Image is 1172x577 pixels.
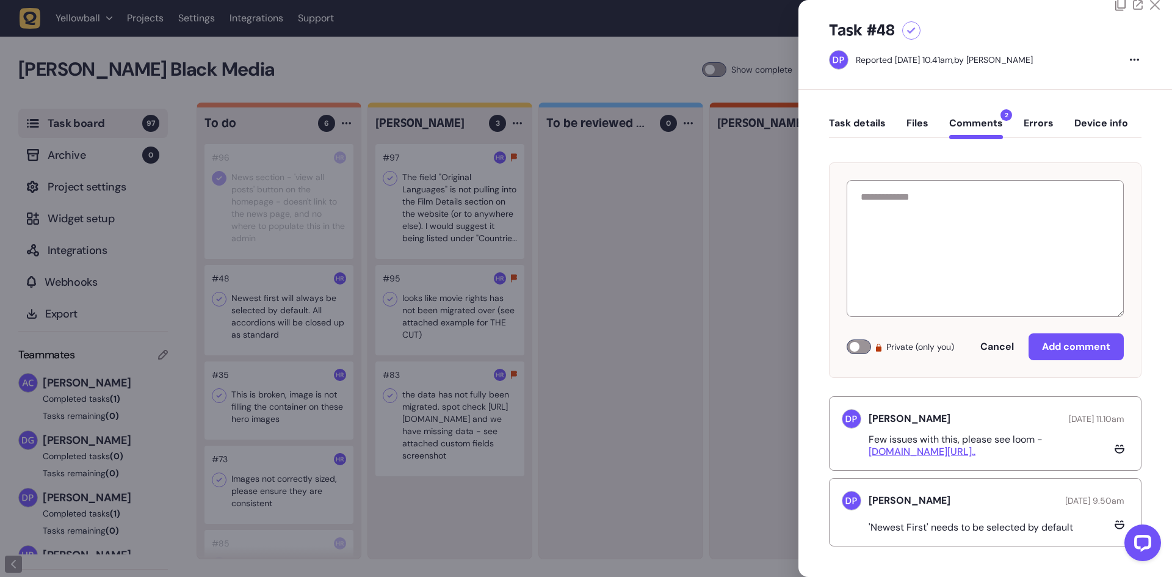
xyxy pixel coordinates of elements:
span: Cancel [980,340,1014,353]
h5: [PERSON_NAME] [869,495,950,507]
button: Device info [1074,117,1128,139]
span: [DATE] 9.50am [1065,495,1124,506]
span: Private (only you) [886,339,954,354]
span: Add comment [1042,340,1110,353]
button: Add comment [1029,333,1124,360]
div: by [PERSON_NAME] [856,54,1033,66]
button: Errors [1024,117,1054,139]
a: [DOMAIN_NAME][URL].. [869,445,975,458]
img: Dan Pearson [830,51,848,69]
p: 'Newest First' needs to be selected by default [869,521,1083,534]
p: Few issues with this, please see loom - [869,434,1110,458]
button: Comments [949,117,1003,139]
iframe: LiveChat chat widget [1115,520,1166,571]
button: Files [906,117,928,139]
span: 2 [1000,109,1012,121]
h5: Task #48 [829,21,895,40]
button: Cancel [968,335,1026,359]
span: [DATE] 11.10am [1069,413,1124,424]
h5: [PERSON_NAME] [869,413,950,425]
button: Task details [829,117,886,139]
div: Reported [DATE] 10.41am, [856,54,954,65]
